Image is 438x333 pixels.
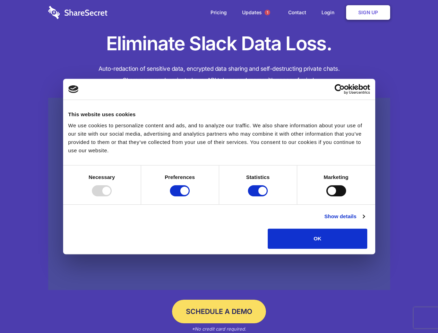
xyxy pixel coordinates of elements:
strong: Statistics [246,174,270,180]
img: logo [68,85,79,93]
div: This website uses cookies [68,110,370,119]
strong: Necessary [89,174,115,180]
a: Sign Up [346,5,390,20]
div: We use cookies to personalize content and ads, and to analyze our traffic. We also share informat... [68,121,370,155]
h1: Eliminate Slack Data Loss. [48,31,390,56]
img: logo-wordmark-white-trans-d4663122ce5f474addd5e946df7df03e33cb6a1c49d2221995e7729f52c070b2.svg [48,6,108,19]
button: OK [268,229,367,249]
a: Usercentrics Cookiebot - opens in a new window [309,84,370,94]
h4: Auto-redaction of sensitive data, encrypted data sharing and self-destructing private chats. Shar... [48,63,390,86]
em: *No credit card required. [192,326,246,332]
a: Schedule a Demo [172,300,266,323]
strong: Marketing [324,174,349,180]
a: Pricing [204,2,234,23]
a: Show details [324,212,364,221]
strong: Preferences [165,174,195,180]
a: Wistia video thumbnail [48,98,390,290]
a: Contact [281,2,313,23]
span: 1 [265,10,270,15]
a: Login [315,2,345,23]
